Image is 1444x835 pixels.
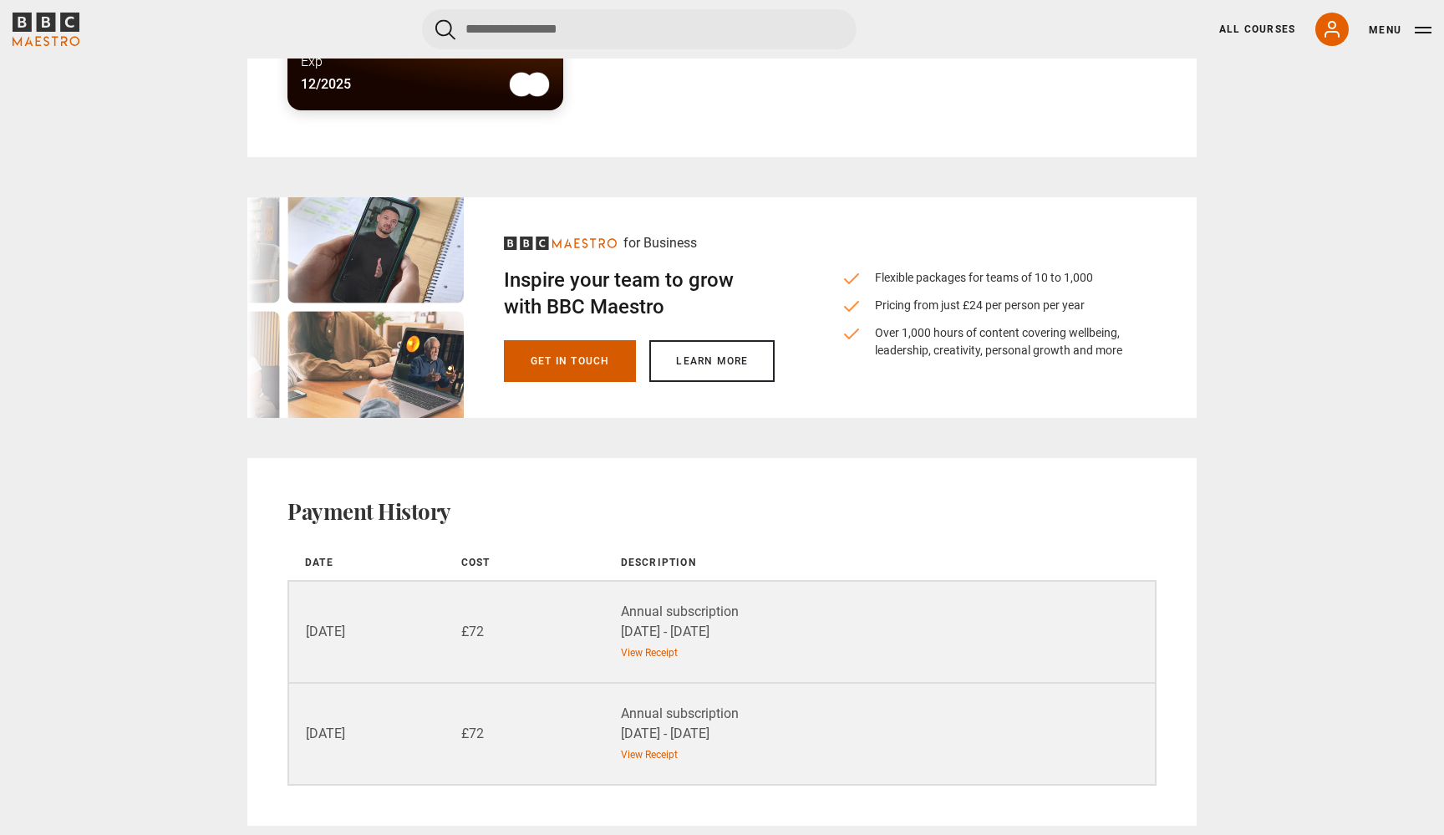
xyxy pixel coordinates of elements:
[288,581,445,683] td: [DATE]
[841,297,1130,314] li: Pricing from just £24 per person per year
[621,602,1154,642] div: Annual subscription [DATE] - [DATE]
[621,704,1154,744] div: Annual subscription [DATE] - [DATE]
[301,74,351,94] p: 12/2025
[623,233,697,253] p: for Business
[601,545,1156,581] th: Description
[435,19,455,40] button: Submit the search query
[288,683,445,785] td: [DATE]
[504,340,636,382] a: Get in touch
[1369,22,1431,38] button: Toggle navigation
[445,683,601,785] td: £72
[288,545,445,581] th: Date
[287,498,1157,525] h2: Payment History
[621,645,678,660] a: View Receipt
[841,324,1130,359] li: Over 1,000 hours of content covering wellbeing, leadership, creativity, personal growth and more
[841,269,1130,287] li: Flexible packages for teams of 10 to 1,000
[504,237,617,250] svg: BBC Maestro
[1219,22,1295,37] a: All Courses
[621,747,678,762] a: View Receipt
[649,340,775,382] a: Learn more
[509,72,550,97] img: mastercard
[301,52,323,72] p: Exp
[504,267,775,320] h2: Inspire your team to grow with BBC Maestro
[422,9,857,49] input: Search
[13,13,79,46] svg: BBC Maestro
[445,581,601,683] td: £72
[247,197,464,418] img: business-signpost-desktop.webp
[445,545,601,581] th: Cost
